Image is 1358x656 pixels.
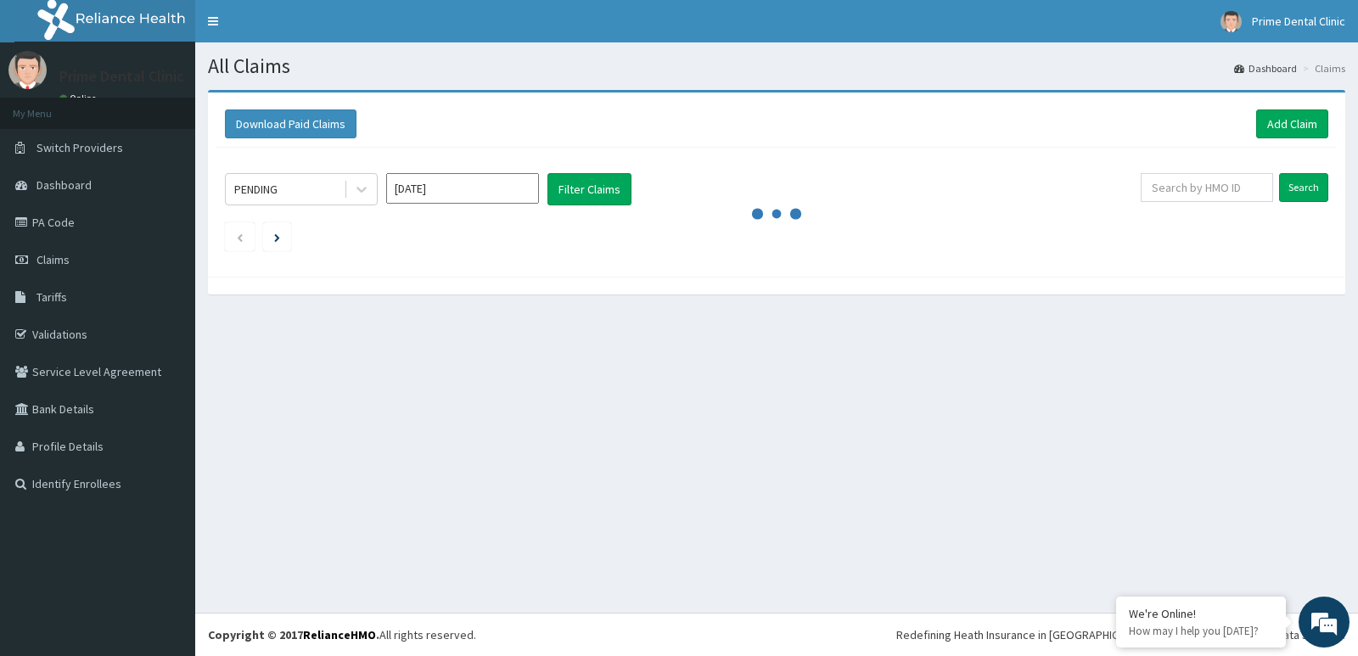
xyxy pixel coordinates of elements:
[59,69,184,84] p: Prime Dental Clinic
[1279,173,1328,202] input: Search
[1234,61,1297,76] a: Dashboard
[236,229,244,244] a: Previous page
[36,140,123,155] span: Switch Providers
[59,93,100,104] a: Online
[36,252,70,267] span: Claims
[1252,14,1345,29] span: Prime Dental Clinic
[751,188,802,239] svg: audio-loading
[303,627,376,642] a: RelianceHMO
[896,626,1345,643] div: Redefining Heath Insurance in [GEOGRAPHIC_DATA] using Telemedicine and Data Science!
[1221,11,1242,32] img: User Image
[208,627,379,642] strong: Copyright © 2017 .
[1129,624,1273,638] p: How may I help you today?
[225,109,356,138] button: Download Paid Claims
[234,181,278,198] div: PENDING
[1141,173,1274,202] input: Search by HMO ID
[547,173,631,205] button: Filter Claims
[386,173,539,204] input: Select Month and Year
[208,55,1345,77] h1: All Claims
[36,177,92,193] span: Dashboard
[36,289,67,305] span: Tariffs
[274,229,280,244] a: Next page
[1256,109,1328,138] a: Add Claim
[1129,606,1273,621] div: We're Online!
[195,613,1358,656] footer: All rights reserved.
[1299,61,1345,76] li: Claims
[8,51,47,89] img: User Image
